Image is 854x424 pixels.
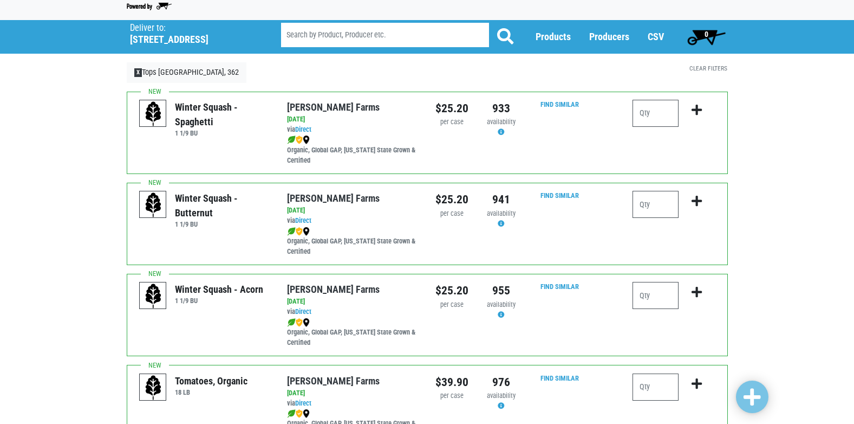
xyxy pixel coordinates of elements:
h6: 1 1/9 BU [175,220,271,228]
img: leaf-e5c59151409436ccce96b2ca1b28e03c.png [287,409,296,418]
input: Qty [633,100,679,127]
a: CSV [648,31,664,42]
img: placeholder-variety-43d6402dacf2d531de610a020419775a.svg [140,191,167,219]
div: Organic, Global GAP, [US_STATE] State Grown & Certified [287,135,419,166]
img: leaf-e5c59151409436ccce96b2ca1b28e03c.png [287,136,296,144]
img: placeholder-variety-43d6402dacf2d531de610a020419775a.svg [140,100,167,127]
a: Find Similar [540,374,579,382]
div: via [287,399,419,409]
div: [DATE] [287,205,419,216]
a: [PERSON_NAME] Farms [287,192,380,204]
a: Direct [295,216,311,224]
div: per case [435,117,468,127]
div: 941 [485,191,518,208]
div: 933 [485,100,518,117]
a: Direct [295,399,311,407]
div: 955 [485,282,518,299]
div: per case [435,300,468,310]
div: via [287,307,419,317]
img: map_marker-0e94453035b3232a4d21701695807de9.png [303,318,310,327]
div: $25.20 [435,282,468,299]
img: safety-e55c860ca8c00a9c171001a62a92dabd.png [296,136,303,144]
div: [DATE] [287,388,419,399]
span: Tops Nottingham, 362 (620 Nottingham Rd, Syracuse, NY 13210, USA) [130,20,262,46]
input: Qty [633,282,679,309]
img: map_marker-0e94453035b3232a4d21701695807de9.png [303,227,310,236]
div: [DATE] [287,114,419,125]
div: Winter Squash - Spaghetti [175,100,271,129]
div: per case [435,209,468,219]
img: safety-e55c860ca8c00a9c171001a62a92dabd.png [296,409,303,418]
a: Products [536,31,571,42]
div: $25.20 [435,100,468,117]
a: [PERSON_NAME] Farms [287,375,380,387]
div: 976 [485,374,518,391]
div: $39.90 [435,374,468,391]
input: Search by Product, Producer etc. [281,23,489,47]
a: Find Similar [540,282,579,291]
div: Winter Squash - Butternut [175,191,271,220]
p: Deliver to: [130,23,253,34]
a: Clear Filters [689,65,727,72]
span: 0 [705,30,708,38]
span: availability [487,391,516,400]
div: [DATE] [287,297,419,307]
h6: 18 LB [175,388,247,396]
span: availability [487,300,516,309]
a: Find Similar [540,191,579,200]
input: Qty [633,191,679,218]
img: safety-e55c860ca8c00a9c171001a62a92dabd.png [296,318,303,327]
div: Winter Squash - Acorn [175,282,263,297]
div: Organic, Global GAP, [US_STATE] State Grown & Certified [287,317,419,348]
img: leaf-e5c59151409436ccce96b2ca1b28e03c.png [287,318,296,327]
img: map_marker-0e94453035b3232a4d21701695807de9.png [303,136,310,144]
img: leaf-e5c59151409436ccce96b2ca1b28e03c.png [287,227,296,236]
div: Tomatoes, Organic [175,374,247,388]
h6: 1 1/9 BU [175,129,271,137]
img: placeholder-variety-43d6402dacf2d531de610a020419775a.svg [140,374,167,401]
div: $25.20 [435,191,468,208]
h5: [STREET_ADDRESS] [130,34,253,46]
div: via [287,125,419,135]
img: placeholder-variety-43d6402dacf2d531de610a020419775a.svg [140,282,167,310]
span: availability [487,118,516,126]
a: [PERSON_NAME] Farms [287,101,380,113]
img: map_marker-0e94453035b3232a4d21701695807de9.png [303,409,310,418]
h6: 1 1/9 BU [175,297,263,305]
img: Powered by Big Wheelbarrow [127,3,172,10]
span: availability [487,209,516,217]
input: Qty [633,374,679,401]
div: Organic, Global GAP, [US_STATE] State Grown & Certified [287,226,419,257]
img: safety-e55c860ca8c00a9c171001a62a92dabd.png [296,227,303,236]
span: X [134,68,142,77]
a: Producers [589,31,629,42]
a: XTops [GEOGRAPHIC_DATA], 362 [127,62,247,83]
div: via [287,216,419,226]
a: 0 [682,26,731,48]
a: [PERSON_NAME] Farms [287,284,380,295]
a: Find Similar [540,100,579,108]
a: Direct [295,307,311,316]
a: Direct [295,125,311,133]
div: per case [435,391,468,401]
